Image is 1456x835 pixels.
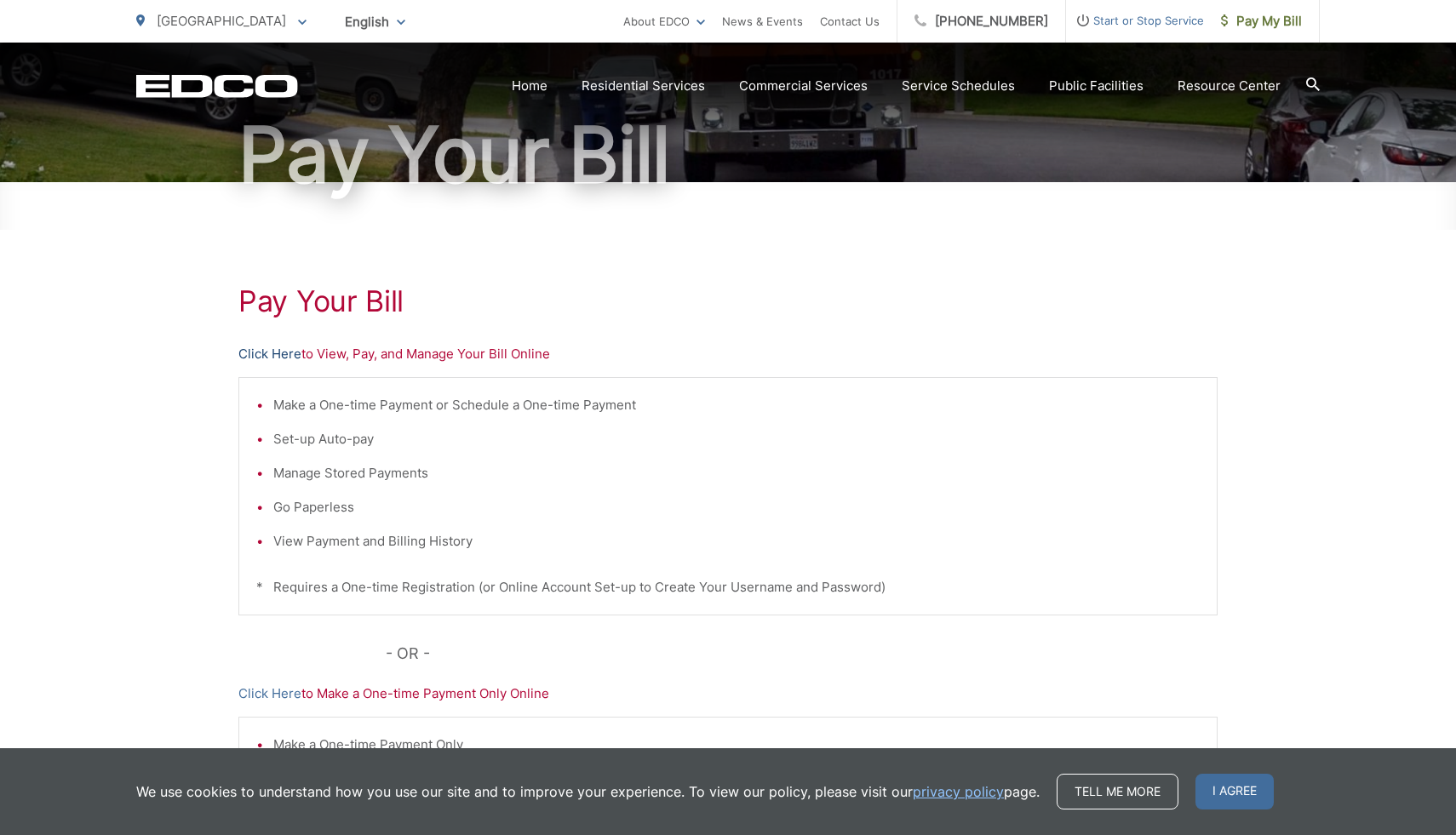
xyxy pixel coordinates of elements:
[332,7,418,37] span: English
[1049,76,1144,96] a: Public Facilities
[722,11,803,31] a: News & Events
[1057,774,1178,809] a: Tell me more
[1221,11,1302,31] span: Pay My Bill
[1178,76,1281,96] a: Resource Center
[136,781,1040,802] p: We use cookies to understand how you use our site and to improve your experience. To view our pol...
[273,463,1200,483] li: Manage Stored Payments
[582,76,705,96] a: Residential Services
[273,429,1200,449] li: Set-up Auto-pay
[386,641,1218,666] p: - OR -
[902,76,1015,96] a: Service Schedules
[273,497,1200,518] li: Go Paperless
[512,76,547,96] a: Home
[157,13,286,29] span: [GEOGRAPHIC_DATA]
[273,735,1200,755] li: Make a One-time Payment Only
[256,577,1200,598] p: * Requires a One-time Registration (or Online Account Set-up to Create Your Username and Password)
[238,344,301,364] a: Click Here
[238,683,301,704] a: Click Here
[136,74,298,98] a: EDCD logo. Return to the homepage.
[238,683,1218,704] p: to Make a One-time Payment Only Online
[623,11,705,31] a: About EDCO
[913,781,1004,802] a: privacy policy
[238,344,1218,364] p: to View, Pay, and Manage Your Bill Online
[739,76,868,96] a: Commercial Services
[820,11,880,31] a: Contact Us
[273,531,1200,552] li: View Payment and Billing History
[273,395,1200,415] li: Make a One-time Payment or Schedule a One-time Payment
[238,284,1218,318] h1: Pay Your Bill
[136,112,1320,197] h1: Pay Your Bill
